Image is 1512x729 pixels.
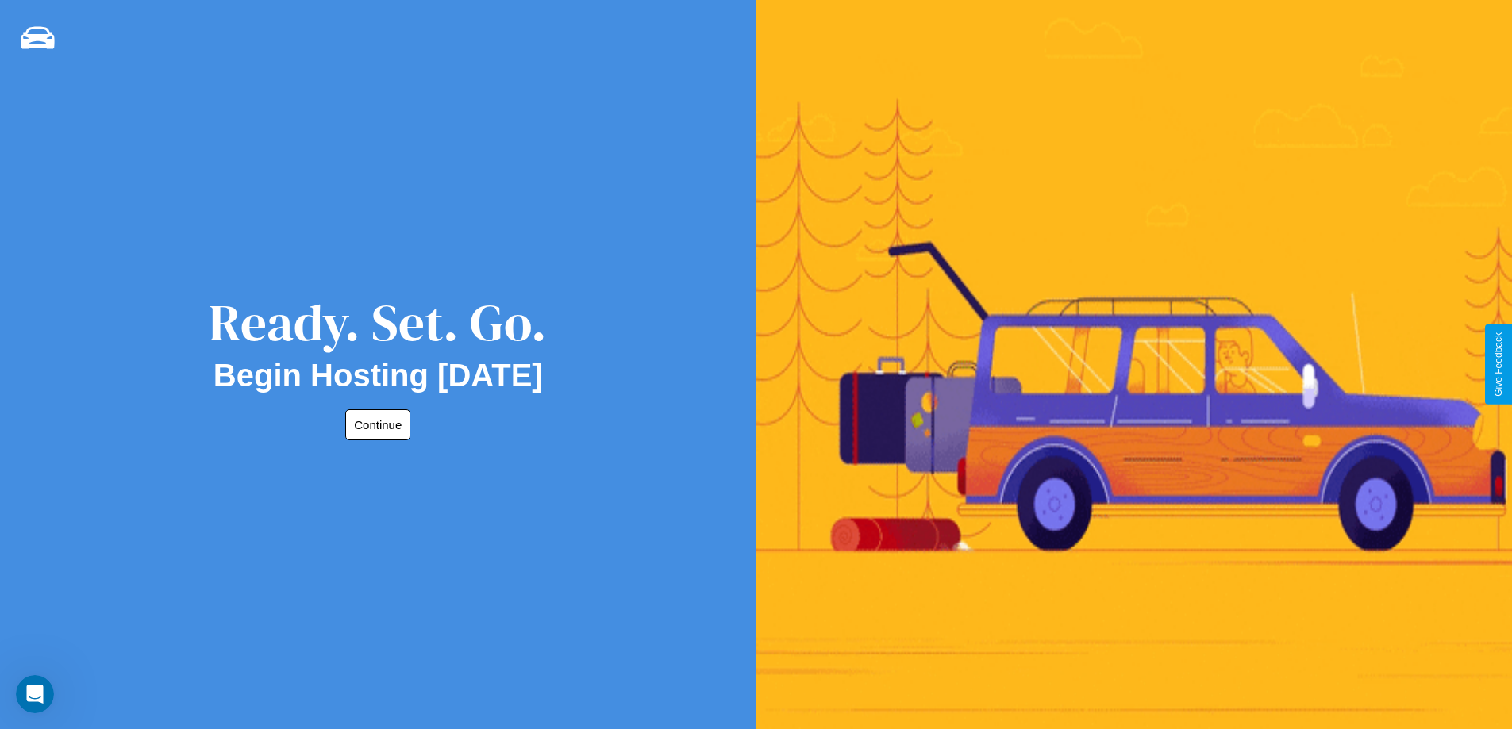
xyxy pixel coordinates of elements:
iframe: Intercom live chat [16,675,54,713]
div: Give Feedback [1493,332,1504,397]
button: Continue [345,409,410,440]
div: Ready. Set. Go. [209,287,547,358]
h2: Begin Hosting [DATE] [214,358,543,393]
